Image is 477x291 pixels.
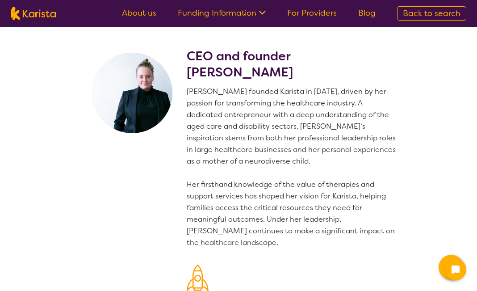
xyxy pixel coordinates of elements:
[178,8,266,18] a: Funding Information
[439,255,464,280] button: Channel Menu
[403,8,460,19] span: Back to search
[187,48,399,80] h2: CEO and founder [PERSON_NAME]
[358,8,376,18] a: Blog
[187,86,399,249] p: [PERSON_NAME] founded Karista in [DATE], driven by her passion for transforming the healthcare in...
[287,8,337,18] a: For Providers
[11,7,56,20] img: Karista logo
[397,6,466,21] a: Back to search
[122,8,156,18] a: About us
